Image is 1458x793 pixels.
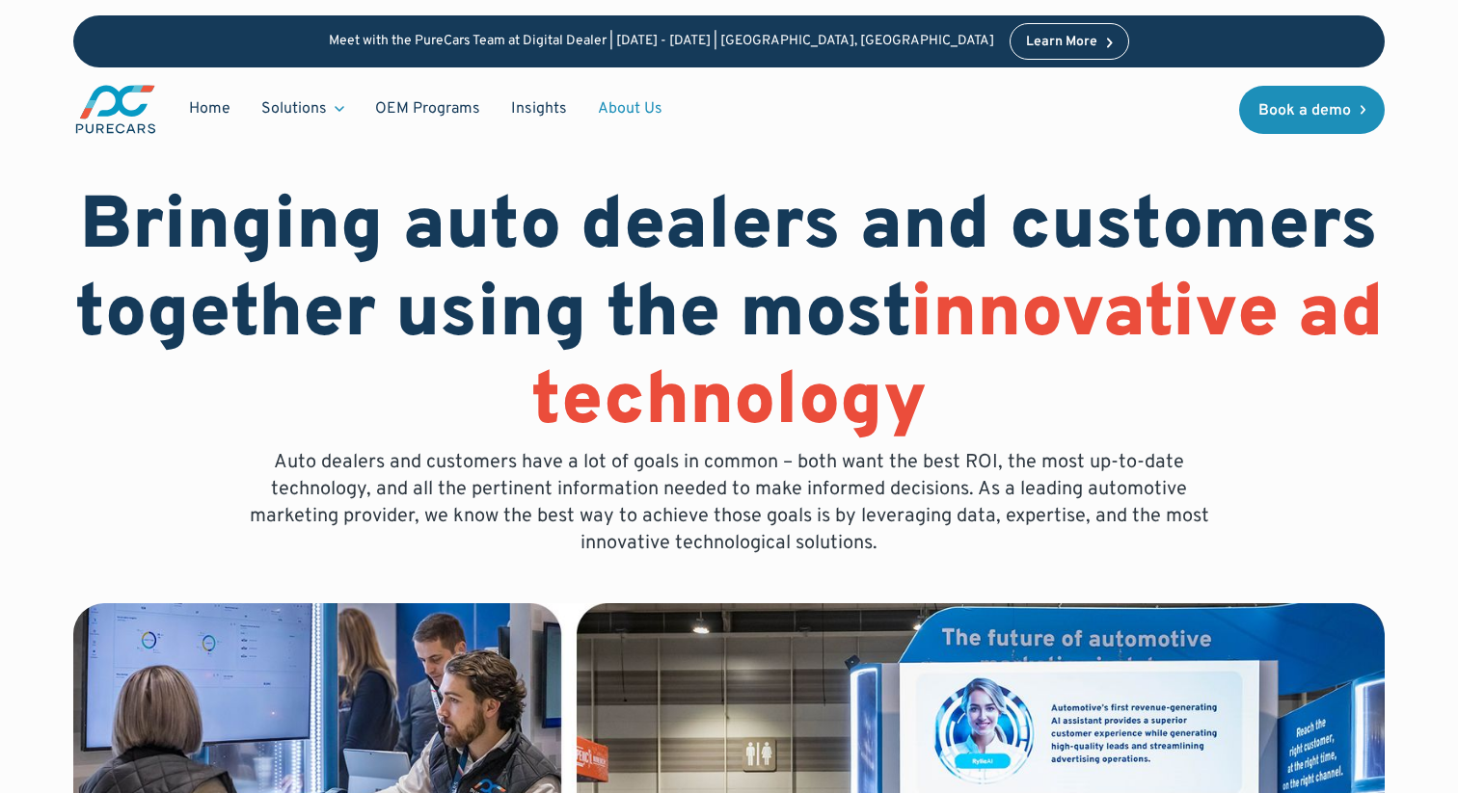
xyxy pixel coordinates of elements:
a: Home [174,91,246,127]
img: purecars logo [73,83,158,136]
div: Solutions [261,98,327,119]
p: Auto dealers and customers have a lot of goals in common – both want the best ROI, the most up-to... [235,449,1223,557]
span: innovative ad technology [531,270,1384,450]
a: Learn More [1010,23,1129,60]
div: Solutions [246,91,360,127]
a: Book a demo [1239,86,1386,134]
a: main [73,83,158,136]
div: Book a demo [1258,103,1351,119]
a: Insights [496,91,582,127]
a: About Us [582,91,678,127]
h1: Bringing auto dealers and customers together using the most [73,185,1386,449]
a: OEM Programs [360,91,496,127]
div: Learn More [1026,36,1097,49]
p: Meet with the PureCars Team at Digital Dealer | [DATE] - [DATE] | [GEOGRAPHIC_DATA], [GEOGRAPHIC_... [329,34,994,50]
